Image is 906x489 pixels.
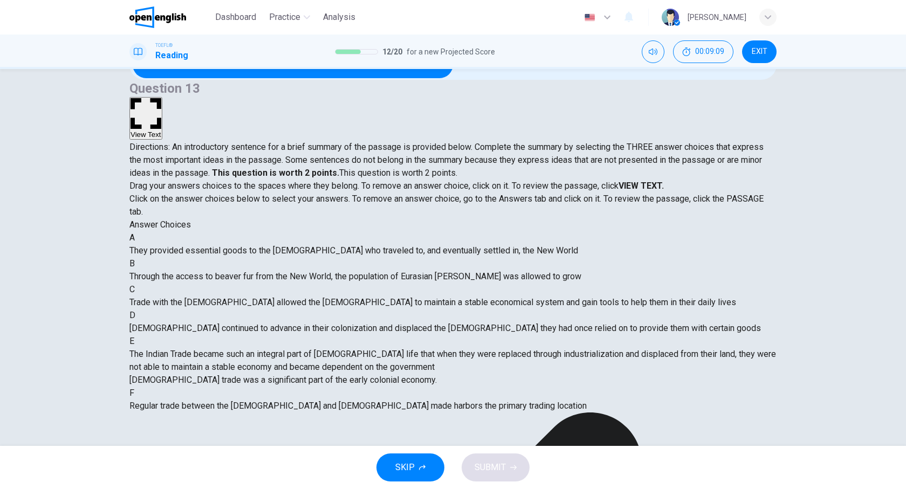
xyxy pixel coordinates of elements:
[129,257,777,283] div: BThrough the access to beaver fur from the New World, the population of Eurasian [PERSON_NAME] wa...
[129,401,587,411] span: Regular trade between the [DEMOGRAPHIC_DATA] and [DEMOGRAPHIC_DATA] made harbors the primary trad...
[642,40,664,63] div: Mute
[339,168,457,178] span: This question is worth 2 points.
[129,271,581,281] span: Through the access to beaver fur from the New World, the population of Eurasian [PERSON_NAME] was...
[407,45,495,58] span: for a new Projected Score
[129,192,777,218] p: Click on the answer choices below to select your answers. To remove an answer choice, go to the A...
[673,40,733,63] div: Hide
[319,8,360,27] button: Analysis
[619,181,664,191] strong: VIEW TEXT.
[129,142,764,178] span: Directions: An introductory sentence for a brief summary of the passage is provided below. Comple...
[129,6,186,28] img: OpenEnglish logo
[129,245,578,256] span: They provided essential goods to the [DEMOGRAPHIC_DATA] who traveled to, and eventually settled i...
[155,49,188,62] h1: Reading
[129,283,777,309] div: CTrade with the [DEMOGRAPHIC_DATA] allowed the [DEMOGRAPHIC_DATA] to maintain a stable economical...
[265,8,314,27] button: Practice
[129,309,777,322] div: D
[395,460,415,475] span: SKIP
[129,349,776,372] span: The Indian Trade became such an integral part of [DEMOGRAPHIC_DATA] life that when they were repl...
[215,11,256,24] span: Dashboard
[129,180,777,192] p: Drag your answers choices to the spaces where they belong. To remove an answer choice, click on i...
[376,453,444,481] button: SKIP
[688,11,746,24] div: [PERSON_NAME]
[211,8,260,27] button: Dashboard
[129,309,777,335] div: D[DEMOGRAPHIC_DATA] continued to advance in their colonization and displaced the [DEMOGRAPHIC_DAT...
[155,42,173,49] span: TOEFL®
[129,257,777,270] div: B
[382,45,402,58] span: 12 / 20
[129,80,777,97] h4: Question 13
[323,11,355,24] span: Analysis
[129,231,777,244] div: A
[129,97,162,140] button: View Text
[662,9,679,26] img: Profile picture
[129,387,777,412] div: FRegular trade between the [DEMOGRAPHIC_DATA] and [DEMOGRAPHIC_DATA] made harbors the primary tra...
[129,323,761,333] span: [DEMOGRAPHIC_DATA] continued to advance in their colonization and displaced the [DEMOGRAPHIC_DATA...
[129,297,736,307] span: Trade with the [DEMOGRAPHIC_DATA] allowed the [DEMOGRAPHIC_DATA] to maintain a stable economical ...
[742,40,777,63] button: EXIT
[752,47,767,56] span: EXIT
[129,387,777,400] div: F
[129,219,191,230] span: Answer Choices
[210,168,339,178] strong: This question is worth 2 points.
[129,6,211,28] a: OpenEnglish logo
[129,335,777,348] div: E
[129,283,777,296] div: C
[269,11,300,24] span: Practice
[129,231,777,257] div: AThey provided essential goods to the [DEMOGRAPHIC_DATA] who traveled to, and eventually settled ...
[673,40,733,63] button: 00:09:09
[583,13,596,22] img: en
[695,47,724,56] span: 00:09:09
[129,375,437,385] span: [DEMOGRAPHIC_DATA] trade was a significant part of the early colonial economy.
[129,335,777,374] div: EThe Indian Trade became such an integral part of [DEMOGRAPHIC_DATA] life that when they were rep...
